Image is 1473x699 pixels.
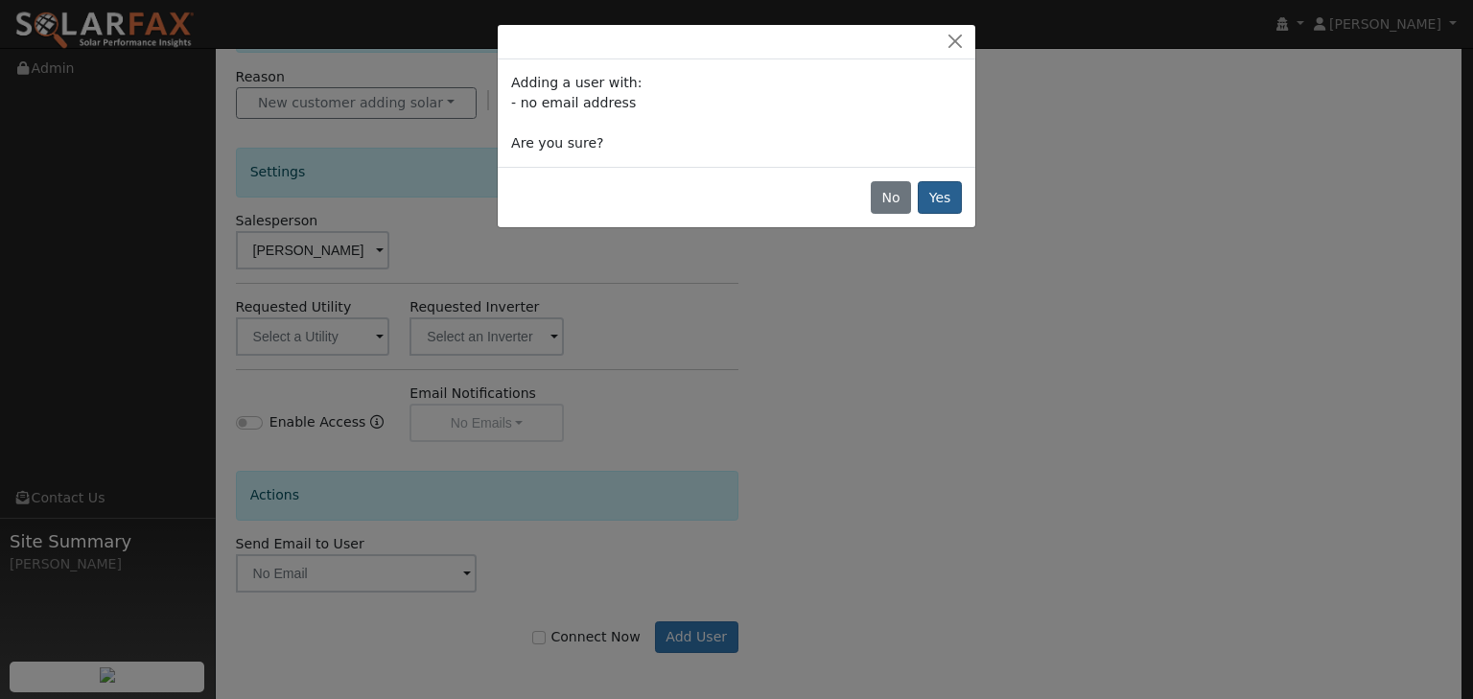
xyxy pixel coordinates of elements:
span: Adding a user with: [511,75,642,90]
button: No [871,181,911,214]
span: - no email address [511,95,636,110]
button: Yes [918,181,962,214]
span: Are you sure? [511,135,603,151]
button: Close [942,32,969,52]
